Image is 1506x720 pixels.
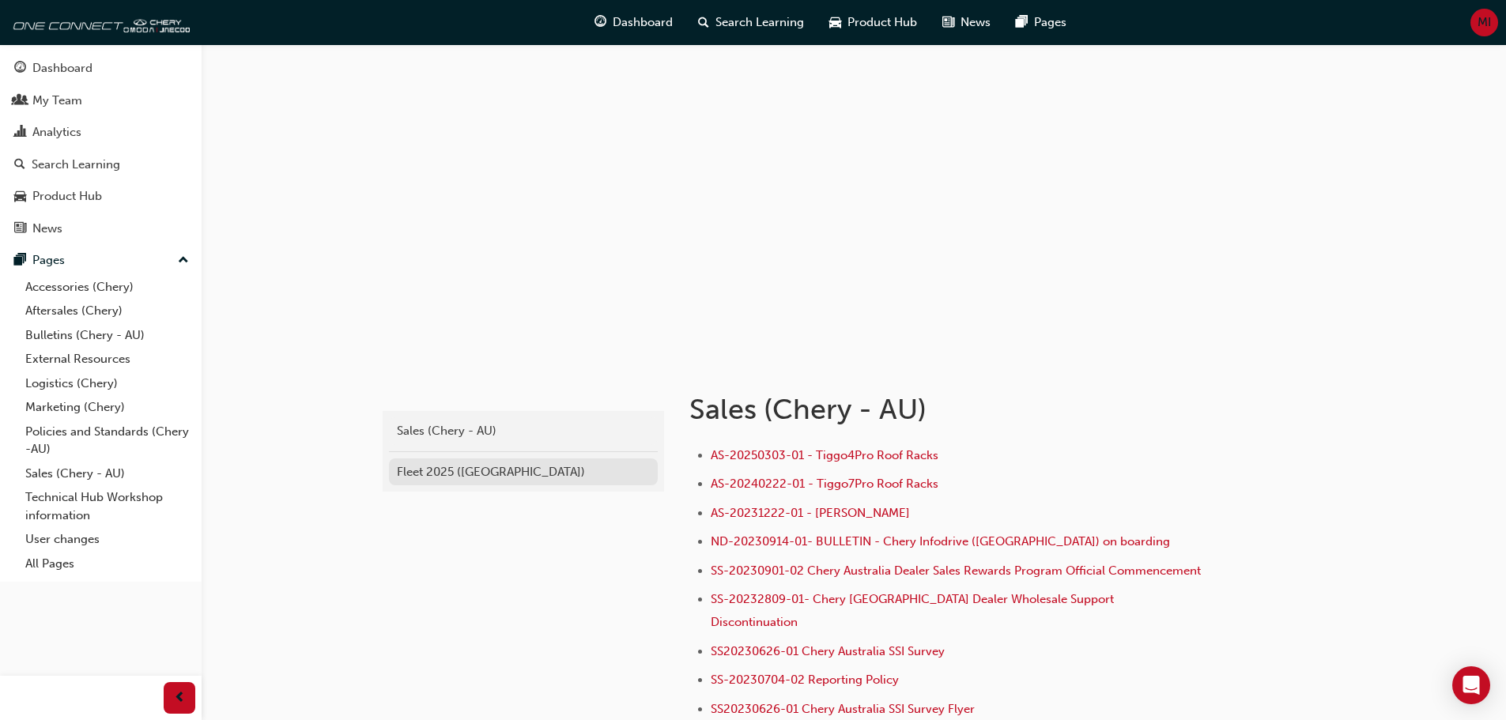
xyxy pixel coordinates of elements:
[711,644,945,658] a: SS20230626-01 Chery Australia SSI Survey
[19,347,195,371] a: External Resources
[817,6,930,39] a: car-iconProduct Hub
[6,54,195,83] a: Dashboard
[6,182,195,211] a: Product Hub
[1016,13,1028,32] span: pages-icon
[942,13,954,32] span: news-icon
[930,6,1003,39] a: news-iconNews
[6,51,195,246] button: DashboardMy TeamAnalyticsSearch LearningProduct HubNews
[14,222,26,236] span: news-icon
[14,62,26,76] span: guage-icon
[19,323,195,348] a: Bulletins (Chery - AU)
[1003,6,1079,39] a: pages-iconPages
[711,564,1201,578] a: SS-20230901-02 Chery Australia Dealer Sales Rewards Program Official Commencement
[397,422,650,440] div: Sales (Chery - AU)
[711,702,975,716] a: SS20230626-01 Chery Australia SSI Survey Flyer
[397,463,650,481] div: Fleet 2025 ([GEOGRAPHIC_DATA])
[961,13,991,32] span: News
[32,123,81,141] div: Analytics
[613,13,673,32] span: Dashboard
[19,299,195,323] a: Aftersales (Chery)
[711,506,910,520] a: AS-20231222-01 - [PERSON_NAME]
[32,220,62,238] div: News
[6,86,195,115] a: My Team
[19,275,195,300] a: Accessories (Chery)
[14,94,26,108] span: people-icon
[178,251,189,271] span: up-icon
[19,420,195,462] a: Policies and Standards (Chery -AU)
[847,13,917,32] span: Product Hub
[14,190,26,204] span: car-icon
[582,6,685,39] a: guage-iconDashboard
[14,126,26,140] span: chart-icon
[6,214,195,243] a: News
[711,673,899,687] a: SS-20230704-02 Reporting Policy
[32,156,120,174] div: Search Learning
[711,477,938,491] a: AS-20240222-01 - Tiggo7Pro Roof Racks
[594,13,606,32] span: guage-icon
[19,552,195,576] a: All Pages
[32,59,92,77] div: Dashboard
[1452,666,1490,704] div: Open Intercom Messenger
[6,246,195,275] button: Pages
[32,251,65,270] div: Pages
[14,254,26,268] span: pages-icon
[1034,13,1066,32] span: Pages
[698,13,709,32] span: search-icon
[19,462,195,486] a: Sales (Chery - AU)
[715,13,804,32] span: Search Learning
[389,458,658,486] a: Fleet 2025 ([GEOGRAPHIC_DATA])
[1478,13,1491,32] span: MI
[19,395,195,420] a: Marketing (Chery)
[32,187,102,205] div: Product Hub
[711,534,1170,548] a: ND-20230914-01- BULLETIN - Chery Infodrive ([GEOGRAPHIC_DATA]) on boarding
[19,371,195,396] a: Logistics (Chery)
[6,118,195,147] a: Analytics
[685,6,817,39] a: search-iconSearch Learning
[829,13,841,32] span: car-icon
[689,392,1208,427] h1: Sales (Chery - AU)
[174,688,186,708] span: prev-icon
[8,6,190,38] img: oneconnect
[711,592,1117,629] a: SS-20232809-01- Chery [GEOGRAPHIC_DATA] Dealer Wholesale Support Discontinuation
[1470,9,1498,36] button: MI
[32,92,82,110] div: My Team
[19,485,195,527] a: Technical Hub Workshop information
[389,417,658,445] a: Sales (Chery - AU)
[14,158,25,172] span: search-icon
[19,527,195,552] a: User changes
[6,150,195,179] a: Search Learning
[711,448,938,462] a: AS-20250303-01 - Tiggo4Pro Roof Racks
